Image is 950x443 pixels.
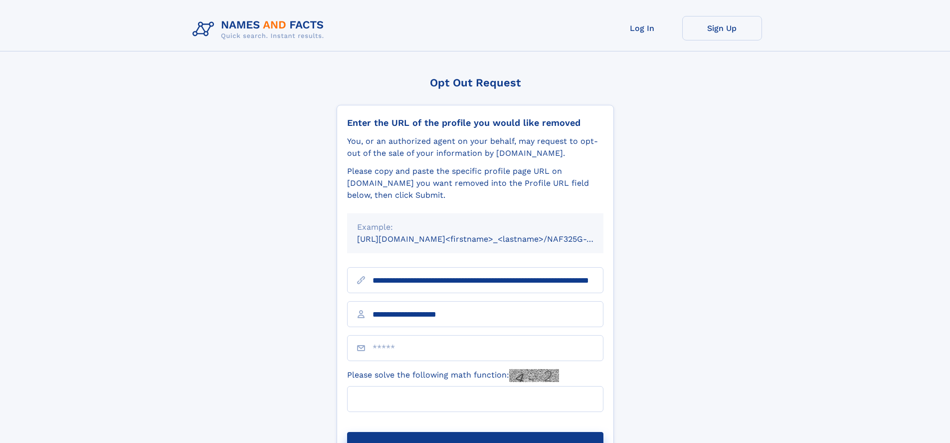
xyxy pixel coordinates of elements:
[357,221,593,233] div: Example:
[682,16,762,40] a: Sign Up
[189,16,332,43] img: Logo Names and Facts
[347,165,603,201] div: Please copy and paste the specific profile page URL on [DOMAIN_NAME] you want removed into the Pr...
[357,234,622,244] small: [URL][DOMAIN_NAME]<firstname>_<lastname>/NAF325G-xxxxxxxx
[347,117,603,128] div: Enter the URL of the profile you would like removed
[602,16,682,40] a: Log In
[347,135,603,159] div: You, or an authorized agent on your behalf, may request to opt-out of the sale of your informatio...
[337,76,614,89] div: Opt Out Request
[347,369,559,382] label: Please solve the following math function:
